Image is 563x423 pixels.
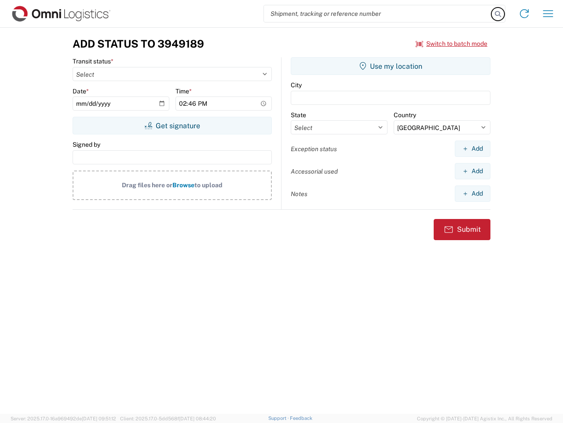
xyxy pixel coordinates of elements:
label: Transit status [73,57,113,65]
span: Copyright © [DATE]-[DATE] Agistix Inc., All Rights Reserved [417,415,552,423]
button: Add [455,141,490,157]
label: Signed by [73,141,100,148]
h3: Add Status to 3949189 [73,37,204,50]
label: State [291,111,306,119]
label: Accessorial used [291,167,338,175]
span: to upload [194,182,223,189]
input: Shipment, tracking or reference number [264,5,492,22]
button: Submit [434,219,490,240]
a: Support [268,416,290,421]
label: City [291,81,302,89]
button: Switch to batch mode [416,37,487,51]
label: Date [73,87,89,95]
button: Add [455,186,490,202]
a: Feedback [290,416,312,421]
span: Server: 2025.17.0-16a969492de [11,416,116,421]
button: Get signature [73,117,272,134]
label: Country [394,111,416,119]
label: Time [175,87,192,95]
button: Add [455,163,490,179]
span: Drag files here or [122,182,172,189]
label: Notes [291,190,307,198]
span: Browse [172,182,194,189]
span: [DATE] 08:44:20 [179,416,216,421]
span: [DATE] 09:51:12 [82,416,116,421]
button: Use my location [291,57,490,75]
span: Client: 2025.17.0-5dd568f [120,416,216,421]
label: Exception status [291,145,337,153]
